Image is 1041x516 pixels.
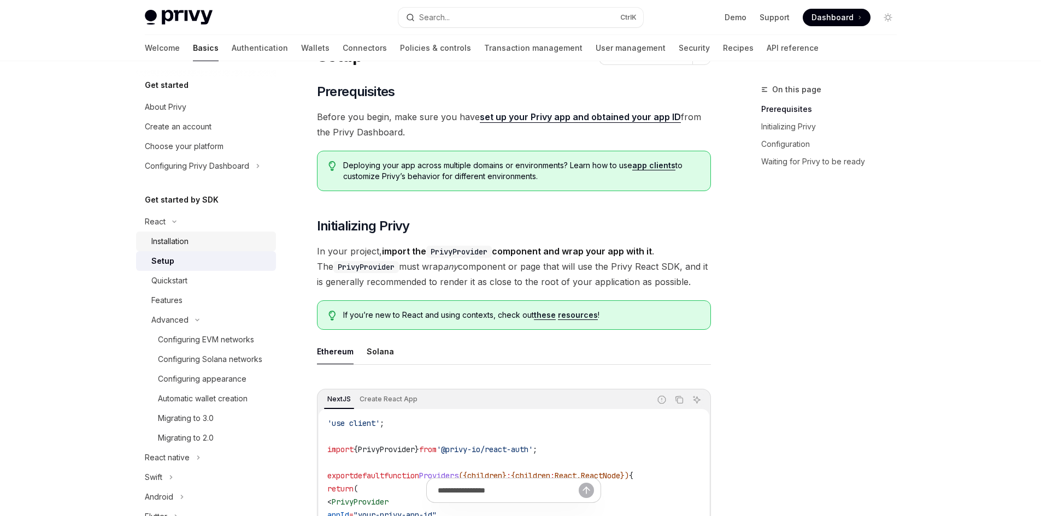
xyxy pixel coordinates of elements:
[145,215,166,228] div: React
[484,35,583,61] a: Transaction management
[158,353,262,366] div: Configuring Solana networks
[577,471,581,481] span: .
[327,471,354,481] span: export
[419,444,437,454] span: from
[151,254,174,268] div: Setup
[534,310,556,320] a: these
[136,330,276,349] a: Configuring EVM networks
[145,490,173,503] div: Android
[555,471,577,481] span: React
[760,12,790,23] a: Support
[511,471,515,481] span: {
[761,118,905,135] a: Initializing Privy
[136,408,276,428] a: Migrating to 3.0
[655,393,669,407] button: Report incorrect code
[151,313,189,327] div: Advanced
[438,478,579,502] input: Ask a question...
[550,471,555,481] span: :
[467,471,502,481] span: children
[629,471,633,481] span: {
[317,339,354,364] div: Ethereum
[317,83,395,100] span: Prerequisites
[579,483,594,498] button: Send message
[136,310,276,330] button: Toggle Advanced section
[158,372,246,385] div: Configuring appearance
[879,9,897,26] button: Toggle dark mode
[354,471,384,481] span: default
[136,389,276,408] a: Automatic wallet creation
[419,11,450,24] div: Search...
[151,235,189,248] div: Installation
[533,444,537,454] span: ;
[803,9,871,26] a: Dashboard
[767,35,819,61] a: API reference
[443,261,458,272] em: any
[145,471,162,484] div: Swift
[596,35,666,61] a: User management
[672,393,686,407] button: Copy the contents from the code block
[301,35,330,61] a: Wallets
[761,100,905,118] a: Prerequisites
[725,12,746,23] a: Demo
[723,35,754,61] a: Recipes
[151,294,183,307] div: Features
[158,392,248,405] div: Automatic wallet creation
[145,100,186,114] div: About Privy
[327,418,380,428] span: 'use client'
[811,12,854,23] span: Dashboard
[328,161,336,171] svg: Tip
[317,109,711,140] span: Before you begin, make sure you have from the Privy Dashboard.
[620,471,629,481] span: })
[384,471,419,481] span: function
[136,271,276,290] a: Quickstart
[426,246,492,258] code: PrivyProvider
[317,244,711,289] span: In your project, . The must wrap component or page that will use the Privy React SDK, and it is g...
[343,35,387,61] a: Connectors
[380,418,384,428] span: ;
[515,471,550,481] span: children
[400,35,471,61] a: Policies & controls
[136,448,276,467] button: Toggle React native section
[136,232,276,251] a: Installation
[333,261,399,273] code: PrivyProvider
[136,487,276,507] button: Toggle Android section
[772,83,821,96] span: On this page
[158,333,254,346] div: Configuring EVM networks
[581,471,620,481] span: ReactNode
[398,8,643,27] button: Open search
[437,444,533,454] span: '@privy-io/react-auth'
[145,35,180,61] a: Welcome
[324,393,354,406] div: NextJS
[367,339,394,364] div: Solana
[354,444,358,454] span: {
[136,117,276,137] a: Create an account
[761,135,905,153] a: Configuration
[136,251,276,271] a: Setup
[356,393,421,406] div: Create React App
[328,311,336,321] svg: Tip
[632,161,675,170] a: app clients
[136,467,276,487] button: Toggle Swift section
[145,451,190,464] div: React native
[145,10,213,25] img: light logo
[145,140,224,153] div: Choose your platform
[458,471,467,481] span: ({
[232,35,288,61] a: Authentication
[343,160,699,182] span: Deploying your app across multiple domains or environments? Learn how to use to customize Privy’s...
[158,431,214,444] div: Migrating to 2.0
[145,120,211,133] div: Create an account
[507,471,511,481] span: :
[151,274,187,287] div: Quickstart
[620,13,637,22] span: Ctrl K
[136,369,276,389] a: Configuring appearance
[327,444,354,454] span: import
[136,156,276,176] button: Toggle Configuring Privy Dashboard section
[558,310,598,320] a: resources
[317,217,410,235] span: Initializing Privy
[145,159,249,173] div: Configuring Privy Dashboard
[761,153,905,170] a: Waiting for Privy to be ready
[193,35,219,61] a: Basics
[136,428,276,448] a: Migrating to 2.0
[679,35,710,61] a: Security
[419,471,458,481] span: Providers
